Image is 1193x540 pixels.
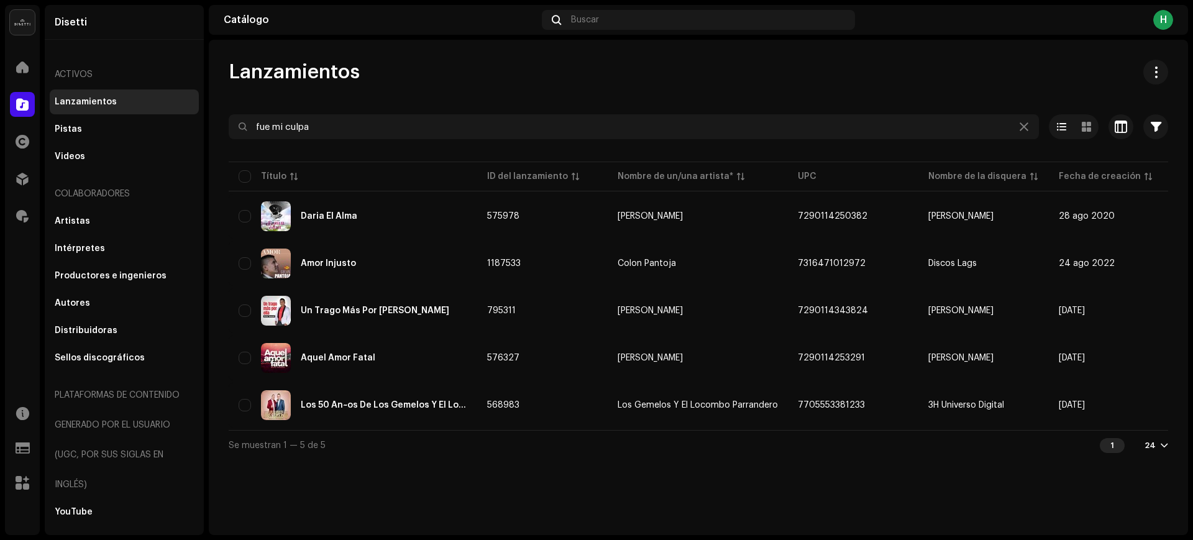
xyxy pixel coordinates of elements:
div: [PERSON_NAME] [618,212,683,221]
span: 7290114253291 [798,354,865,362]
re-m-nav-item: Distribuidoras [50,318,199,343]
span: Lanzamientos [229,60,360,85]
div: [PERSON_NAME] [618,354,683,362]
re-a-nav-header: Activos [50,60,199,89]
div: Distribuidoras [55,326,117,336]
div: 1 [1100,438,1125,453]
div: Productores e ingenieros [55,271,167,281]
span: Discos Lags [928,259,977,268]
re-m-nav-item: Videos [50,144,199,169]
div: Aquel Amor Fatal [301,354,375,362]
div: Los 50 An~os De Los Gemelos Y El Locombo Parrandero (E) [301,401,467,410]
div: Los Gemelos Y El Locombo Parrandero [618,401,778,410]
re-a-nav-header: Colaboradores [50,179,199,209]
span: 7290114250382 [798,212,867,221]
re-m-nav-item: Pistas [50,117,199,142]
re-m-nav-item: Productores e ingenieros [50,263,199,288]
img: b7d6c1ca-eec9-4cd9-805e-d1e7903bb48f [261,390,291,420]
span: 4 sept 2020 [1059,354,1085,362]
div: Daria El Alma [301,212,357,221]
div: Sellos discográficos [55,353,145,363]
re-m-nav-item: Sellos discográficos [50,346,199,370]
span: 576327 [487,354,519,362]
re-a-nav-header: Plataformas de contenido generado por el usuario (UGC, por sus siglas en inglés) [50,380,199,500]
img: 4717c7f4-97a2-46a2-ae53-fde792e6dcf8 [261,249,291,278]
span: 28 ago 2020 [1059,212,1115,221]
input: Buscar [229,114,1039,139]
div: YouTube [55,507,93,517]
span: Wichy Camacho [928,354,994,362]
span: 568983 [487,401,519,410]
div: Amor Injusto [301,259,356,268]
span: Victor Benachí [618,306,778,315]
span: Wichy Camacho [618,212,778,221]
div: Artistas [55,216,90,226]
span: Wichy Camacho [928,212,994,221]
span: 7705553381233 [798,401,865,410]
span: 795311 [487,306,516,315]
div: Un Trago Más Por Ella [301,306,449,315]
span: 14 feb 2020 [1059,401,1085,410]
div: Título [261,170,286,183]
re-m-nav-item: Intérpretes [50,236,199,261]
img: 24435bd9-c7df-4373-9c23-a317654665a5 [261,201,291,231]
div: Nombre de la disquera [928,170,1026,183]
span: 3H Universo Digital [928,401,1004,410]
div: Colon Pantoja [618,259,676,268]
img: 5a21e961-b4b8-470a-83da-7b78d385360f [261,296,291,326]
span: Victor Benachí [928,306,994,315]
div: Autores [55,298,90,308]
div: Lanzamientos [55,97,117,107]
re-m-nav-item: YouTube [50,500,199,524]
span: Buscar [571,15,599,25]
span: 9 mar 2021 [1059,306,1085,315]
div: 24 [1145,441,1156,451]
div: ID del lanzamiento [487,170,568,183]
span: 7290114343824 [798,306,868,315]
img: 417bc791-5764-4ad4-a57f-7c1b30a95978 [261,343,291,373]
div: [PERSON_NAME] [618,306,683,315]
div: Videos [55,152,85,162]
span: 575978 [487,212,519,221]
re-m-nav-item: Autores [50,291,199,316]
span: Colon Pantoja [618,259,778,268]
re-m-nav-item: Lanzamientos [50,89,199,114]
div: Nombre de un/una artista* [618,170,733,183]
span: 24 ago 2022 [1059,259,1115,268]
div: H [1153,10,1173,30]
div: Pistas [55,124,82,134]
span: Se muestran 1 — 5 de 5 [229,441,326,450]
span: 1187533 [487,259,521,268]
div: Catálogo [224,15,537,25]
img: 02a7c2d3-3c89-4098-b12f-2ff2945c95ee [10,10,35,35]
div: Intérpretes [55,244,105,254]
div: Fecha de creación [1059,170,1141,183]
span: Wichy Camacho [618,354,778,362]
span: 7316471012972 [798,259,866,268]
re-m-nav-item: Artistas [50,209,199,234]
